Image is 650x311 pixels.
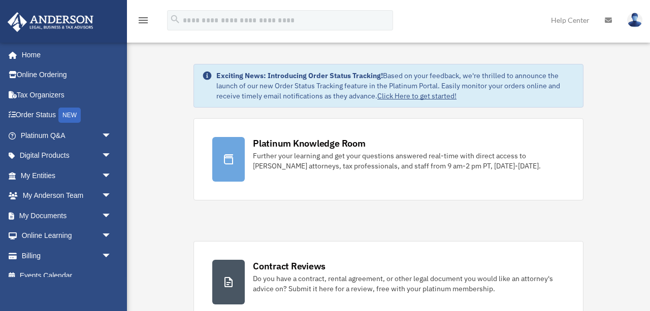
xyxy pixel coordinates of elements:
[58,108,81,123] div: NEW
[137,14,149,26] i: menu
[137,18,149,26] a: menu
[7,85,127,105] a: Tax Organizers
[7,266,127,286] a: Events Calendar
[7,246,127,266] a: Billingarrow_drop_down
[7,226,127,246] a: Online Learningarrow_drop_down
[102,226,122,247] span: arrow_drop_down
[7,125,127,146] a: Platinum Q&Aarrow_drop_down
[102,125,122,146] span: arrow_drop_down
[193,118,583,200] a: Platinum Knowledge Room Further your learning and get your questions answered real-time with dire...
[102,246,122,266] span: arrow_drop_down
[7,205,127,226] a: My Documentsarrow_drop_down
[253,273,565,294] div: Do you have a contract, rental agreement, or other legal document you would like an attorney's ad...
[216,71,575,101] div: Based on your feedback, we're thrilled to announce the launch of our new Order Status Tracking fe...
[7,45,122,65] a: Home
[7,146,127,166] a: Digital Productsarrow_drop_down
[253,260,326,272] div: Contract Reviews
[102,146,122,166] span: arrow_drop_down
[102,205,122,226] span: arrow_drop_down
[170,14,181,25] i: search
[7,65,127,85] a: Online Ordering
[377,91,457,100] a: Click Here to get started!
[102,186,122,206] span: arrow_drop_down
[7,186,127,206] a: My Anderson Teamarrow_drop_down
[253,137,366,150] div: Platinum Knowledge Room
[7,165,127,186] a: My Entitiesarrow_drop_down
[7,105,127,126] a: Order StatusNEW
[5,12,96,32] img: Anderson Advisors Platinum Portal
[216,71,383,80] strong: Exciting News: Introducing Order Status Tracking!
[627,13,642,27] img: User Pic
[102,165,122,186] span: arrow_drop_down
[253,151,565,171] div: Further your learning and get your questions answered real-time with direct access to [PERSON_NAM...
